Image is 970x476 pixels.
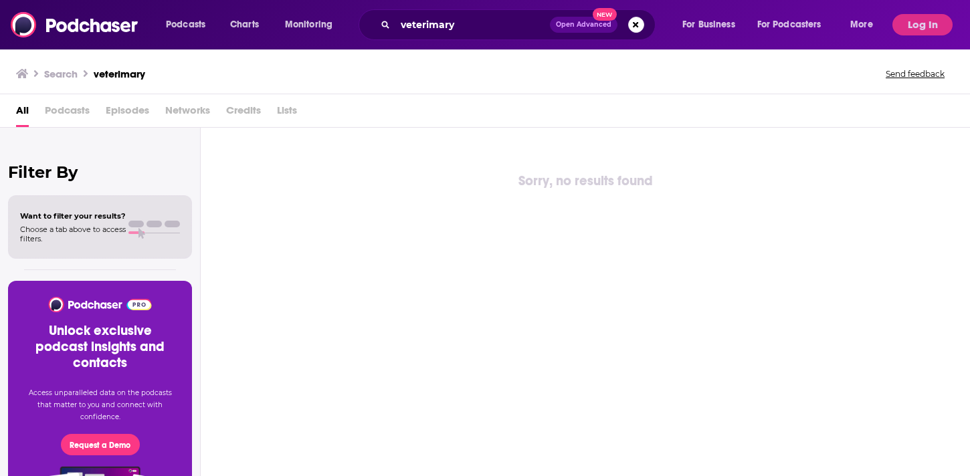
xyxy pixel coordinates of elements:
[61,434,140,455] button: Request a Demo
[230,15,259,34] span: Charts
[106,100,149,127] span: Episodes
[20,211,126,221] span: Want to filter your results?
[20,225,126,243] span: Choose a tab above to access filters.
[276,14,350,35] button: open menu
[371,9,668,40] div: Search podcasts, credits, & more...
[157,14,223,35] button: open menu
[24,387,176,423] p: Access unparalleled data on the podcasts that matter to you and connect with confidence.
[165,100,210,127] span: Networks
[673,14,752,35] button: open menu
[11,12,139,37] img: Podchaser - Follow, Share and Rate Podcasts
[892,14,953,35] button: Log In
[285,15,332,34] span: Monitoring
[882,68,949,80] button: Send feedback
[277,100,297,127] span: Lists
[44,68,78,80] h3: Search
[16,100,29,127] a: All
[8,162,192,182] h2: Filter By
[593,8,617,21] span: New
[226,100,261,127] span: Credits
[749,14,841,35] button: open menu
[395,14,550,35] input: Search podcasts, credits, & more...
[45,100,90,127] span: Podcasts
[221,14,267,35] a: Charts
[850,15,873,34] span: More
[682,15,735,34] span: For Business
[757,15,821,34] span: For Podcasters
[556,21,611,28] span: Open Advanced
[24,323,176,371] h3: Unlock exclusive podcast insights and contacts
[201,170,970,192] div: Sorry, no results found
[841,14,890,35] button: open menu
[47,297,153,312] img: Podchaser - Follow, Share and Rate Podcasts
[94,68,145,80] h3: veterimary
[550,17,617,33] button: Open AdvancedNew
[166,15,205,34] span: Podcasts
